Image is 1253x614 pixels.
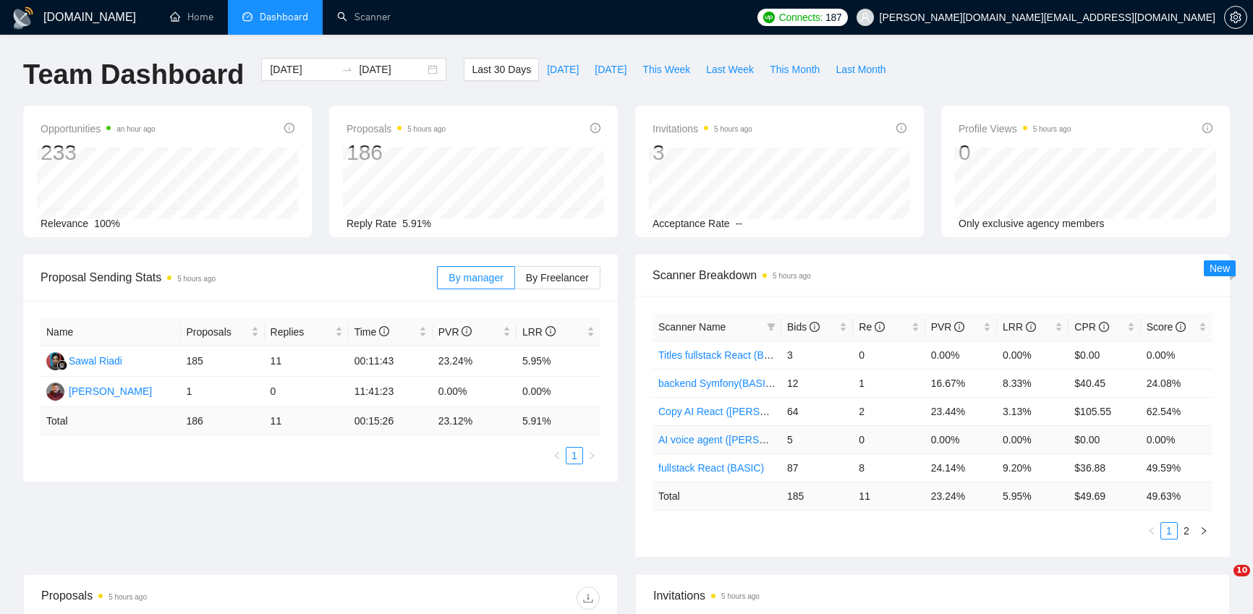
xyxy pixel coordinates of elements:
span: Time [354,326,389,338]
a: Copy AI React ([PERSON_NAME]) [658,406,816,417]
td: 0.00% [517,377,600,407]
time: 5 hours ago [109,593,147,601]
span: Proposals [347,120,446,137]
a: Titles fullstack React (BASIC) [658,349,791,361]
li: 2 [1178,522,1195,540]
span: 10 [1233,565,1250,576]
td: 186 [181,407,265,435]
span: info-circle [284,123,294,133]
img: SR [46,352,64,370]
a: AI voice agent ([PERSON_NAME]) [658,434,815,445]
span: Opportunities [41,120,156,137]
td: 87 [781,453,853,482]
td: 0.00% [1141,341,1212,369]
td: 00:15:26 [349,407,433,435]
button: This Month [762,58,828,81]
span: New [1210,263,1230,274]
input: End date [359,61,425,77]
span: Invitations [653,587,1212,605]
td: 0.00% [433,377,517,407]
td: 0.00% [997,341,1069,369]
span: info-circle [1202,123,1212,133]
span: Proposal Sending Stats [41,268,437,286]
td: 11 [265,346,349,377]
span: Reply Rate [347,218,396,229]
time: an hour ago [116,125,155,133]
td: 11 [265,407,349,435]
a: 1 [566,448,582,464]
span: info-circle [462,326,472,336]
li: 1 [566,447,583,464]
td: 0 [853,341,925,369]
span: info-circle [810,322,820,332]
button: Last 30 Days [464,58,539,81]
td: 16.67% [925,369,997,397]
th: Proposals [181,318,265,346]
span: [DATE] [595,61,626,77]
button: This Week [634,58,698,81]
button: [DATE] [587,58,634,81]
td: $105.55 [1069,397,1140,425]
div: 233 [41,139,156,166]
span: Replies [271,324,332,340]
td: 0.00% [1141,425,1212,453]
a: fullstack React (BASIC) [658,462,764,474]
span: Only exclusive agency members [959,218,1105,229]
span: info-circle [545,326,556,336]
span: By manager [449,272,503,283]
td: $ 49.69 [1069,482,1140,510]
td: 5.95% [517,346,600,377]
li: Previous Page [548,447,566,464]
img: gigradar-bm.png [57,360,67,370]
span: Last Month [836,61,885,77]
span: Connects: [779,9,823,25]
td: 8 [853,453,925,482]
button: Last Week [698,58,762,81]
span: Bids [787,321,820,333]
td: $0.00 [1069,341,1140,369]
td: 0.00% [925,341,997,369]
time: 5 hours ago [1033,125,1071,133]
span: info-circle [954,322,964,332]
span: Acceptance Rate [653,218,730,229]
td: $40.45 [1069,369,1140,397]
span: info-circle [1026,322,1036,332]
span: info-circle [875,322,885,332]
a: SRSawal Riadi [46,354,122,366]
span: right [1199,526,1208,535]
td: 8.33% [997,369,1069,397]
span: Scanner Name [658,321,726,333]
time: 5 hours ago [721,592,760,600]
span: left [1147,526,1156,535]
li: Previous Page [1143,522,1160,540]
img: upwork-logo.png [763,12,775,23]
span: PVR [438,326,472,338]
a: KP[PERSON_NAME] [46,385,152,396]
span: Score [1147,321,1186,333]
td: 23.12 % [433,407,517,435]
div: 186 [347,139,446,166]
span: LRR [522,326,556,338]
button: setting [1224,6,1247,29]
span: Invitations [653,120,752,137]
button: left [1143,522,1160,540]
td: 5 [781,425,853,453]
div: [PERSON_NAME] [69,383,152,399]
td: 24.14% [925,453,997,482]
span: right [587,451,596,460]
li: 1 [1160,522,1178,540]
span: Scanner Breakdown [653,266,1212,284]
iframe: Intercom live chat [1204,565,1239,600]
td: 11 [853,482,925,510]
li: Next Page [583,447,600,464]
span: 100% [94,218,120,229]
a: setting [1224,12,1247,23]
td: 24.08% [1141,369,1212,397]
span: Re [859,321,885,333]
a: 2 [1178,523,1194,539]
span: filter [767,323,776,331]
span: Dashboard [260,11,308,23]
td: 1 [181,377,265,407]
li: Next Page [1195,522,1212,540]
td: 0 [265,377,349,407]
